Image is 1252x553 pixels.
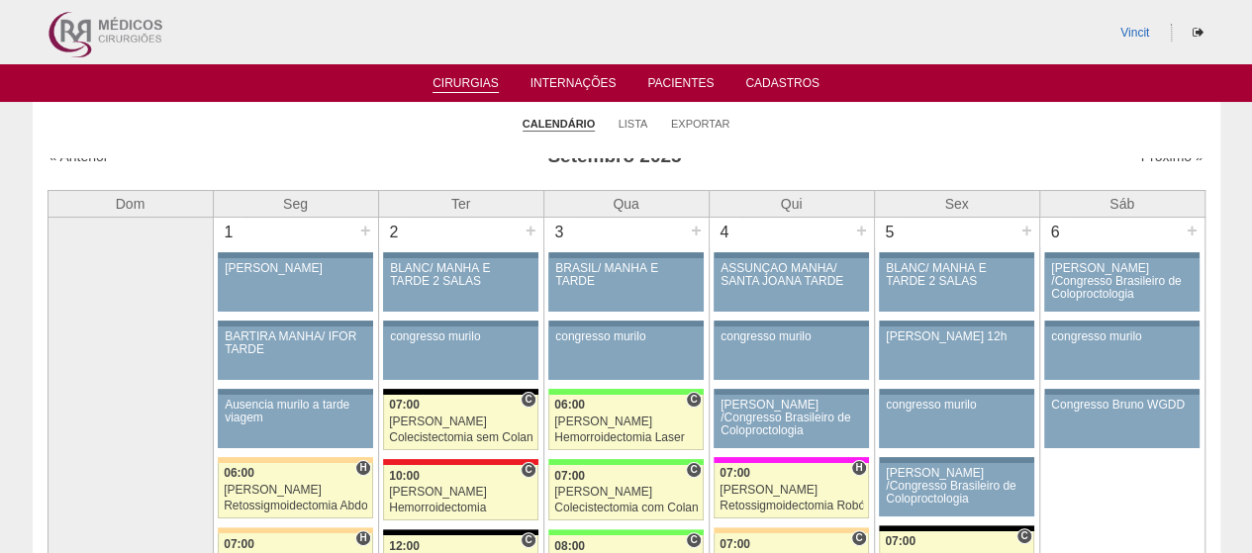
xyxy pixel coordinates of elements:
[390,330,531,343] div: congresso murilo
[554,398,585,412] span: 06:00
[523,218,539,243] div: +
[720,537,750,551] span: 07:00
[433,76,499,93] a: Cirurgias
[548,465,703,520] a: C 07:00 [PERSON_NAME] Colecistectomia com Colangiografia VL
[389,539,420,553] span: 12:00
[383,529,537,535] div: Key: Blanc
[879,525,1033,531] div: Key: Blanc
[714,326,868,380] a: congresso murilo
[554,469,585,483] span: 07:00
[218,389,372,395] div: Key: Aviso
[879,258,1033,312] a: BLANC/ MANHÃ E TARDE 2 SALAS
[1044,252,1199,258] div: Key: Aviso
[554,431,698,444] div: Hemorroidectomia Laser
[555,262,697,288] div: BRASIL/ MANHÃ E TARDE
[879,252,1033,258] div: Key: Aviso
[554,486,698,499] div: [PERSON_NAME]
[523,117,595,132] a: Calendário
[886,262,1027,288] div: BLANC/ MANHÃ E TARDE 2 SALAS
[543,190,709,217] th: Qua
[1051,330,1193,343] div: congresso murilo
[389,398,420,412] span: 07:00
[714,321,868,326] div: Key: Aviso
[686,462,701,478] span: Consultório
[1120,26,1149,40] a: Vincit
[879,457,1033,463] div: Key: Aviso
[874,190,1039,217] th: Sex
[383,258,537,312] a: BLANC/ MANHÃ E TARDE 2 SALAS
[548,389,703,395] div: Key: Brasil
[720,500,863,512] div: Retossigmoidectomia Robótica
[225,330,366,356] div: BARTIRA MANHÃ/ IFOR TARDE
[1044,321,1199,326] div: Key: Aviso
[1184,218,1201,243] div: +
[554,502,698,514] div: Colecistectomia com Colangiografia VL
[544,218,575,247] div: 3
[389,415,532,428] div: [PERSON_NAME]
[383,321,537,326] div: Key: Aviso
[879,326,1033,380] a: [PERSON_NAME] 12h
[218,252,372,258] div: Key: Aviso
[218,457,372,463] div: Key: Bartira
[548,529,703,535] div: Key: Brasil
[879,395,1033,448] a: congresso murilo
[383,326,537,380] a: congresso murilo
[389,486,532,499] div: [PERSON_NAME]
[218,395,372,448] a: Ausencia murilo a tarde viagem
[548,459,703,465] div: Key: Brasil
[213,190,378,217] th: Seg
[548,252,703,258] div: Key: Aviso
[389,469,420,483] span: 10:00
[555,330,697,343] div: congresso murilo
[225,399,366,424] div: Ausencia murilo a tarde viagem
[688,218,705,243] div: +
[879,389,1033,395] div: Key: Aviso
[720,484,863,497] div: [PERSON_NAME]
[389,431,532,444] div: Colecistectomia sem Colangiografia VL
[218,463,372,518] a: H 06:00 [PERSON_NAME] Retossigmoidectomia Abdominal VL
[224,484,367,497] div: [PERSON_NAME]
[521,392,535,408] span: Consultório
[554,539,585,553] span: 08:00
[224,537,254,551] span: 07:00
[548,326,703,380] a: congresso murilo
[225,262,366,275] div: [PERSON_NAME]
[686,392,701,408] span: Consultório
[48,190,213,217] th: Dom
[875,218,906,247] div: 5
[1044,326,1199,380] a: congresso murilo
[1018,218,1035,243] div: +
[686,532,701,548] span: Consultório
[383,395,537,450] a: C 07:00 [PERSON_NAME] Colecistectomia sem Colangiografia VL
[671,117,730,131] a: Exportar
[885,534,915,548] span: 07:00
[714,527,868,533] div: Key: Bartira
[1040,218,1071,247] div: 6
[378,190,543,217] th: Ter
[548,395,703,450] a: C 06:00 [PERSON_NAME] Hemorroidectomia Laser
[389,502,532,514] div: Hemorroidectomia
[357,218,374,243] div: +
[214,218,244,247] div: 1
[224,466,254,480] span: 06:00
[379,218,410,247] div: 2
[886,330,1027,343] div: [PERSON_NAME] 12h
[383,465,537,520] a: C 10:00 [PERSON_NAME] Hemorroidectomia
[714,252,868,258] div: Key: Aviso
[886,399,1027,412] div: congresso murilo
[383,252,537,258] div: Key: Aviso
[521,462,535,478] span: Consultório
[619,117,648,131] a: Lista
[521,532,535,548] span: Consultório
[383,389,537,395] div: Key: Blanc
[879,321,1033,326] div: Key: Aviso
[224,500,367,512] div: Retossigmoidectomia Abdominal VL
[879,463,1033,516] a: [PERSON_NAME] /Congresso Brasileiro de Coloproctologia
[721,262,862,288] div: ASSUNÇÃO MANHÃ/ SANTA JOANA TARDE
[721,330,862,343] div: congresso murilo
[714,258,868,312] a: ASSUNÇÃO MANHÃ/ SANTA JOANA TARDE
[548,258,703,312] a: BRASIL/ MANHÃ E TARDE
[1051,262,1193,302] div: [PERSON_NAME] /Congresso Brasileiro de Coloproctologia
[355,460,370,476] span: Hospital
[721,399,862,438] div: [PERSON_NAME] /Congresso Brasileiro de Coloproctologia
